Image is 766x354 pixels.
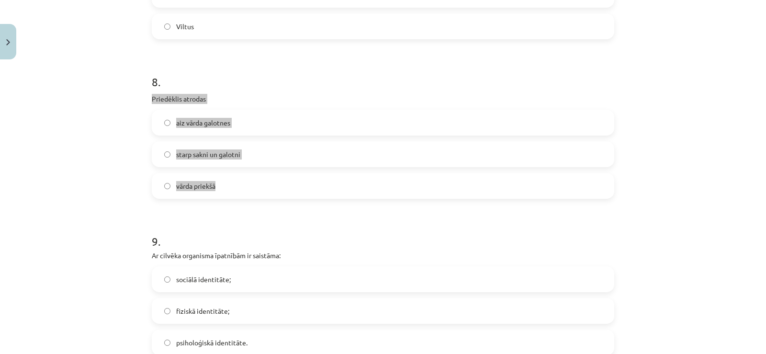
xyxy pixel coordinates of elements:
[152,251,614,261] p: Ar cilvēka organisma īpatnībām ir saistāma:
[164,183,170,189] input: vārda priekšā
[176,338,248,348] span: psiholoģiskā identitāte.
[152,94,614,104] p: Priedēklis atrodas
[152,218,614,248] h1: 9 .
[6,39,10,46] img: icon-close-lesson-0947bae3869378f0d4975bcd49f059093ad1ed9edebbc8119c70593378902aed.svg
[176,118,230,128] span: aiz vārda galotnes
[176,181,215,191] span: vārda priekšā
[176,274,231,285] span: sociālā identitāte;
[176,149,240,160] span: starp sakni un galotni
[164,151,170,158] input: starp sakni un galotni
[164,276,170,283] input: sociālā identitāte;
[176,306,229,316] span: fiziskā identitāte;
[164,120,170,126] input: aiz vārda galotnes
[152,58,614,88] h1: 8 .
[176,22,194,32] span: Viltus
[164,23,170,30] input: Viltus
[164,340,170,346] input: psiholoģiskā identitāte.
[164,308,170,314] input: fiziskā identitāte;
